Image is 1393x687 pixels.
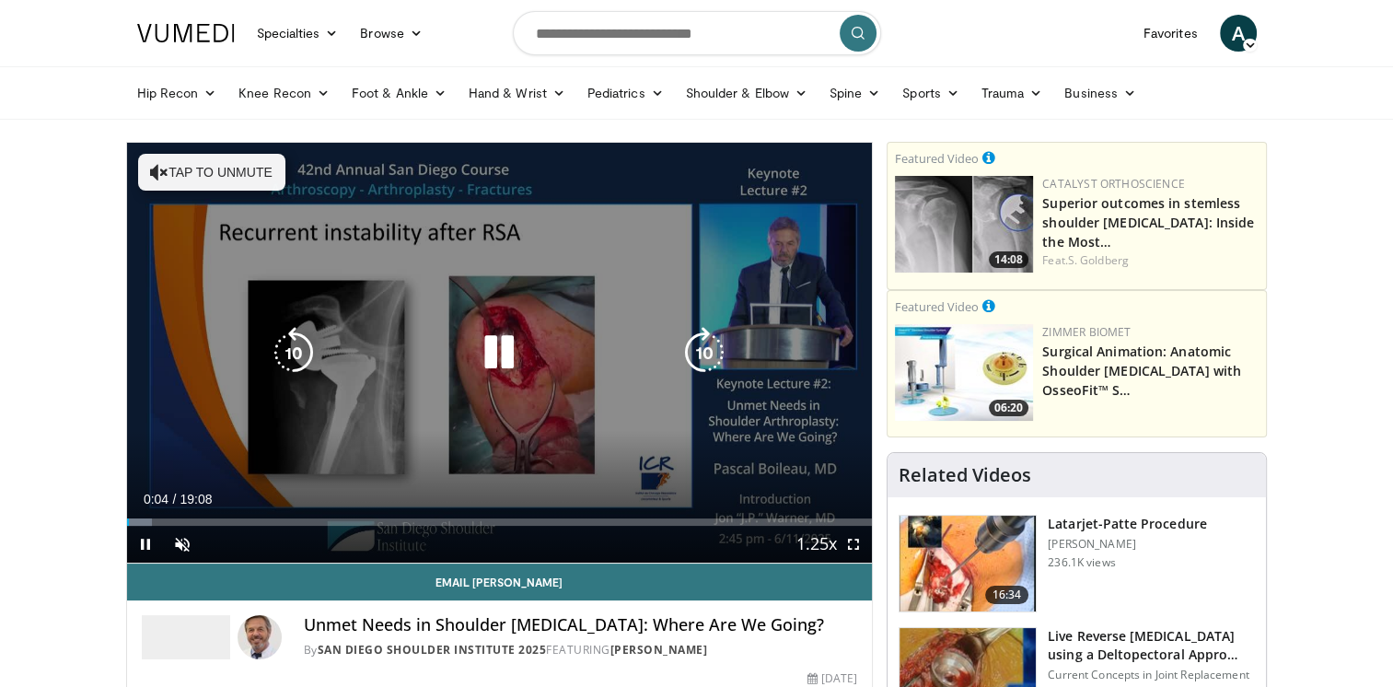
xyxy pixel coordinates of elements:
[458,75,576,111] a: Hand & Wrist
[807,670,857,687] div: [DATE]
[180,492,212,507] span: 19:08
[126,75,228,111] a: Hip Recon
[1042,194,1254,250] a: Superior outcomes in stemless shoulder [MEDICAL_DATA]: Inside the Most…
[989,400,1028,416] span: 06:20
[142,615,230,659] img: San Diego Shoulder Institute 2025
[349,15,434,52] a: Browse
[576,75,675,111] a: Pediatrics
[985,586,1029,604] span: 16:34
[895,324,1033,421] img: 84e7f812-2061-4fff-86f6-cdff29f66ef4.150x105_q85_crop-smart_upscale.jpg
[895,150,979,167] small: Featured Video
[989,251,1028,268] span: 14:08
[1048,627,1255,664] h3: Live Reverse [MEDICAL_DATA] using a Deltopectoral Appro…
[1068,252,1129,268] a: S. Goldberg
[1042,324,1131,340] a: Zimmer Biomet
[895,324,1033,421] a: 06:20
[227,75,341,111] a: Knee Recon
[1132,15,1209,52] a: Favorites
[127,564,873,600] a: Email [PERSON_NAME]
[246,15,350,52] a: Specialties
[835,526,872,563] button: Fullscreen
[341,75,458,111] a: Foot & Ankle
[173,492,177,507] span: /
[1048,555,1115,570] p: 236.1K views
[513,11,881,55] input: Search topics, interventions
[895,298,979,315] small: Featured Video
[127,526,164,563] button: Pause
[1048,515,1206,533] h3: Latarjet-Patte Procedure
[610,642,708,658] a: [PERSON_NAME]
[1042,252,1259,269] div: Feat.
[798,526,835,563] button: Playback Rate
[900,516,1036,611] img: 617583_3.png.150x105_q85_crop-smart_upscale.jpg
[675,75,818,111] a: Shoulder & Elbow
[899,464,1031,486] h4: Related Videos
[1053,75,1147,111] a: Business
[127,143,873,564] video-js: Video Player
[238,615,282,659] img: Avatar
[818,75,891,111] a: Spine
[1042,343,1241,399] a: Surgical Animation: Anatomic Shoulder [MEDICAL_DATA] with OsseoFit™ S…
[304,642,858,658] div: By FEATURING
[891,75,970,111] a: Sports
[1042,176,1185,192] a: Catalyst OrthoScience
[144,492,168,507] span: 0:04
[1220,15,1257,52] a: A
[899,515,1255,612] a: 16:34 Latarjet-Patte Procedure [PERSON_NAME] 236.1K views
[1048,668,1255,682] p: Current Concepts in Joint Replacement
[970,75,1054,111] a: Trauma
[137,24,235,42] img: VuMedi Logo
[164,526,201,563] button: Unmute
[318,642,547,658] a: San Diego Shoulder Institute 2025
[1048,537,1206,552] p: [PERSON_NAME]
[895,176,1033,273] img: 9f15458b-d013-4cfd-976d-a83a3859932f.150x105_q85_crop-smart_upscale.jpg
[138,154,285,191] button: Tap to unmute
[127,518,873,526] div: Progress Bar
[304,615,858,635] h4: Unmet Needs in Shoulder [MEDICAL_DATA]: Where Are We Going?
[895,176,1033,273] a: 14:08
